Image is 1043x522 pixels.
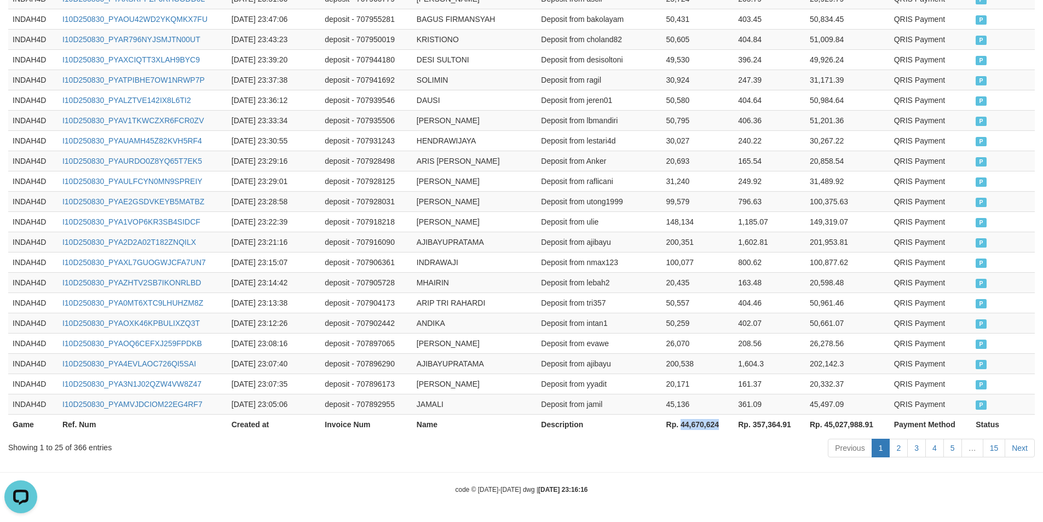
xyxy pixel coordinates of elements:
[734,151,805,171] td: 165.54
[805,70,890,90] td: 31,171.39
[662,110,734,130] td: 50,795
[537,70,661,90] td: Deposit from ragil
[971,414,1035,434] th: Status
[976,15,987,25] span: PAID
[8,394,58,414] td: INDAH4D
[805,151,890,171] td: 20,858.54
[907,439,926,457] a: 3
[734,232,805,252] td: 1,602.81
[805,90,890,110] td: 50,984.64
[805,130,890,151] td: 30,267.22
[320,110,412,130] td: deposit - 707935506
[227,394,321,414] td: [DATE] 23:05:06
[890,414,972,434] th: Payment Method
[412,171,537,191] td: [PERSON_NAME]
[734,171,805,191] td: 249.92
[976,96,987,106] span: PAID
[872,439,890,457] a: 1
[62,400,203,409] a: I10D250830_PYAMVJDCIOM22EG4RF7
[8,313,58,333] td: INDAH4D
[890,70,972,90] td: QRIS Payment
[976,340,987,349] span: PAID
[983,439,1006,457] a: 15
[805,292,890,313] td: 50,961.46
[890,130,972,151] td: QRIS Payment
[662,211,734,232] td: 148,134
[734,70,805,90] td: 247.39
[227,313,321,333] td: [DATE] 23:12:26
[412,110,537,130] td: [PERSON_NAME]
[734,374,805,394] td: 161.37
[412,374,537,394] td: [PERSON_NAME]
[412,292,537,313] td: ARIP TRI RAHARDI
[805,9,890,29] td: 50,834.45
[412,414,537,434] th: Name
[662,252,734,272] td: 100,077
[662,70,734,90] td: 30,924
[8,191,58,211] td: INDAH4D
[890,333,972,353] td: QRIS Payment
[734,333,805,353] td: 208.56
[8,90,58,110] td: INDAH4D
[412,29,537,49] td: KRISTIONO
[227,232,321,252] td: [DATE] 23:21:16
[62,319,200,328] a: I10D250830_PYAOXK46KPBULIXZQ3T
[890,272,972,292] td: QRIS Payment
[412,49,537,70] td: DESI SULTONI
[62,55,200,64] a: I10D250830_PYAXCIQTT3XLAH9BYC9
[62,76,205,84] a: I10D250830_PYATPIBHE7OW1NRWP7P
[227,272,321,292] td: [DATE] 23:14:42
[227,9,321,29] td: [DATE] 23:47:06
[890,353,972,374] td: QRIS Payment
[805,374,890,394] td: 20,332.37
[976,279,987,288] span: PAID
[8,211,58,232] td: INDAH4D
[320,9,412,29] td: deposit - 707955281
[537,353,661,374] td: Deposit from ajibayu
[320,171,412,191] td: deposit - 707928125
[890,29,972,49] td: QRIS Payment
[976,259,987,268] span: PAID
[227,353,321,374] td: [DATE] 23:07:40
[889,439,908,457] a: 2
[537,232,661,252] td: Deposit from ajibayu
[412,272,537,292] td: MHAIRIN
[662,292,734,313] td: 50,557
[662,333,734,353] td: 26,070
[62,157,202,165] a: I10D250830_PYAURDO0Z8YQ65T7EK5
[8,252,58,272] td: INDAH4D
[976,360,987,369] span: PAID
[320,394,412,414] td: deposit - 707892955
[890,110,972,130] td: QRIS Payment
[734,313,805,333] td: 402.07
[8,29,58,49] td: INDAH4D
[227,130,321,151] td: [DATE] 23:30:55
[62,96,191,105] a: I10D250830_PYALZTVE142IX8L6TI2
[976,299,987,308] span: PAID
[227,292,321,313] td: [DATE] 23:13:38
[320,49,412,70] td: deposit - 707944180
[412,9,537,29] td: BAGUS FIRMANSYAH
[662,272,734,292] td: 20,435
[320,333,412,353] td: deposit - 707897065
[320,232,412,252] td: deposit - 707916090
[537,252,661,272] td: Deposit from nmax123
[537,191,661,211] td: Deposit from utong1999
[662,313,734,333] td: 50,259
[412,151,537,171] td: ARIS [PERSON_NAME]
[537,49,661,70] td: Deposit from desisoltoni
[412,232,537,252] td: AJIBAYUPRATAMA
[8,171,58,191] td: INDAH4D
[227,171,321,191] td: [DATE] 23:29:01
[890,49,972,70] td: QRIS Payment
[537,211,661,232] td: Deposit from ulie
[227,252,321,272] td: [DATE] 23:15:07
[662,90,734,110] td: 50,580
[62,197,204,206] a: I10D250830_PYAE2GSDVKEYB5MATBZ
[8,353,58,374] td: INDAH4D
[412,90,537,110] td: DAUSI
[8,130,58,151] td: INDAH4D
[320,151,412,171] td: deposit - 707928498
[62,177,203,186] a: I10D250830_PYAULFCYN0MN9SPREIY
[4,4,37,37] button: Open LiveChat chat widget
